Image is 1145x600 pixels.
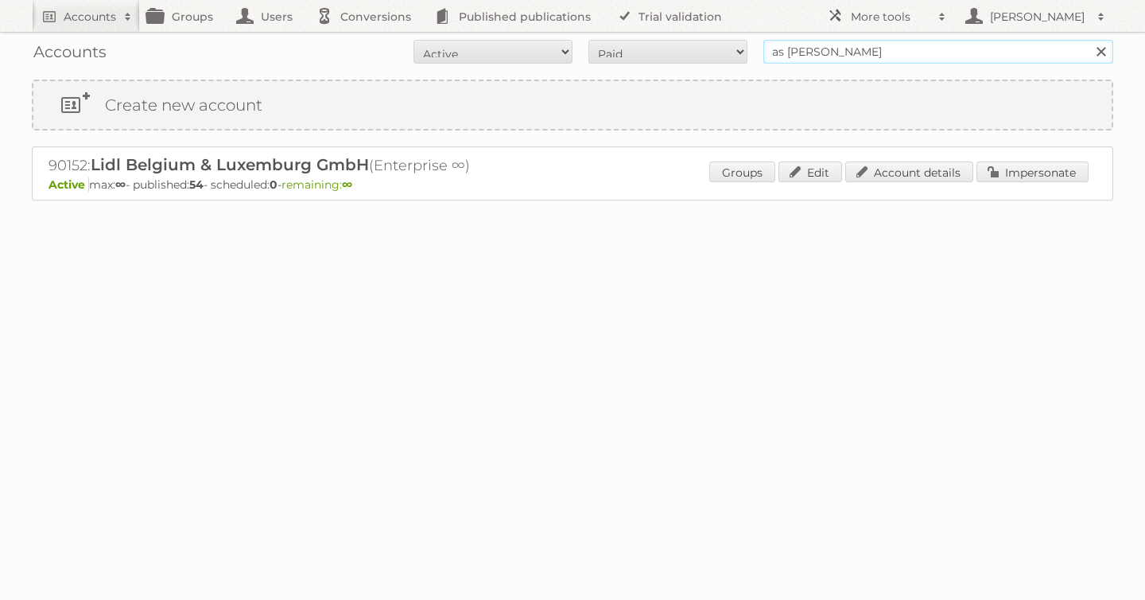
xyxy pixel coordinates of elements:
a: Impersonate [976,162,1089,182]
h2: Accounts [64,9,116,25]
strong: ∞ [115,177,126,192]
span: Lidl Belgium & Luxemburg GmbH [91,155,369,174]
h2: More tools [851,9,930,25]
strong: 0 [270,177,278,192]
a: Create new account [33,81,1112,129]
h2: 90152: (Enterprise ∞) [49,155,605,176]
h2: [PERSON_NAME] [986,9,1089,25]
a: Account details [845,162,973,182]
span: Active [49,177,89,192]
p: max: - published: - scheduled: - [49,177,1096,192]
strong: 54 [189,177,204,192]
a: Groups [709,162,775,182]
a: Edit [778,162,842,182]
strong: ∞ [342,177,352,192]
span: remaining: [281,177,352,192]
